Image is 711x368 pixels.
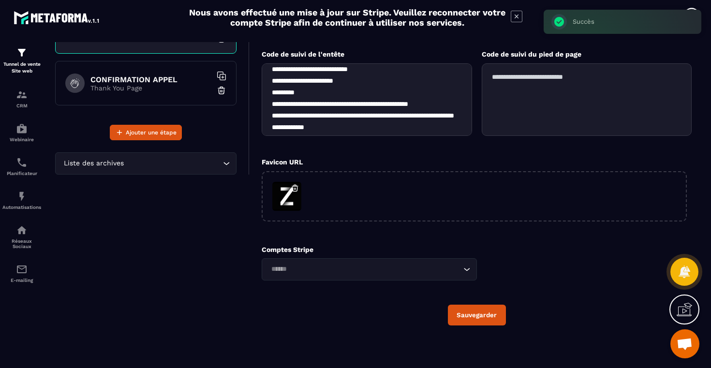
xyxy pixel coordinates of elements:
img: logo [14,9,101,26]
a: emailemailE-mailing [2,256,41,290]
span: Liste des archives [61,158,126,169]
input: Search for option [126,158,221,169]
p: Réseaux Sociaux [2,238,41,249]
p: Tunnel de vente Site web [2,61,41,74]
a: automationsautomationsWebinaire [2,116,41,149]
img: email [16,264,28,275]
label: Favicon URL [262,158,303,166]
p: Planificateur [2,171,41,176]
label: Code de suivi de l'entête [262,50,344,58]
p: E-mailing [2,278,41,283]
p: CRM [2,103,41,108]
img: automations [16,191,28,202]
button: Ajouter une étape [110,125,182,140]
button: Sauvegarder [448,305,506,325]
input: Search for option [268,264,461,275]
label: Code de suivi du pied de page [482,50,581,58]
a: automationsautomationsAutomatisations [2,183,41,217]
h2: Nous avons effectué une mise à jour sur Stripe. Veuillez reconnecter votre compte Stripe afin de ... [189,7,506,28]
img: trash [217,86,226,95]
span: Ajouter une étape [126,128,177,137]
a: schedulerschedulerPlanificateur [2,149,41,183]
a: formationformationTunnel de vente Site web [2,40,41,82]
p: Comptes Stripe [262,246,477,253]
a: social-networksocial-networkRéseaux Sociaux [2,217,41,256]
img: formation [16,89,28,101]
img: formation [16,47,28,59]
img: social-network [16,224,28,236]
div: Ouvrir le chat [670,329,699,358]
p: Automatisations [2,205,41,210]
div: Search for option [55,152,237,175]
img: automations [16,123,28,134]
a: formationformationCRM [2,82,41,116]
p: Thank You Page [90,84,211,92]
h6: CONFIRMATION APPEL [90,75,211,84]
img: scheduler [16,157,28,168]
p: Webinaire [2,137,41,142]
div: Search for option [262,258,477,280]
